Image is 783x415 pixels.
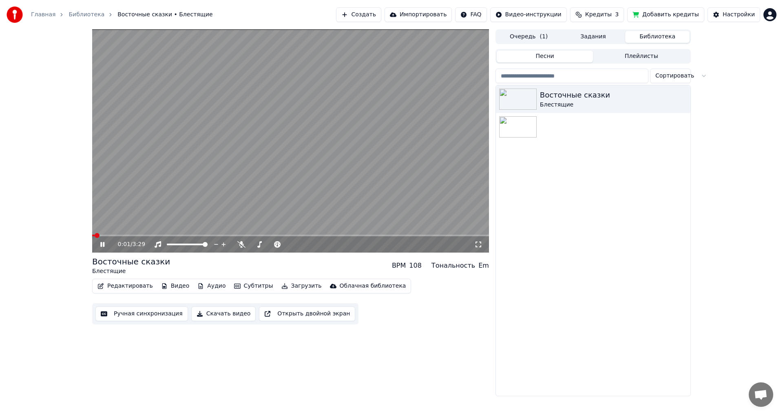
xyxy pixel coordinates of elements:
div: Тональность [431,261,475,271]
button: Импортировать [385,7,452,22]
button: Редактировать [94,280,156,292]
button: Настройки [708,7,760,22]
div: Открытый чат [749,382,773,407]
button: Библиотека [625,31,690,43]
div: Настройки [723,11,755,19]
button: FAQ [455,7,487,22]
button: Видео-инструкции [490,7,567,22]
button: Загрузить [278,280,325,292]
div: 108 [409,261,422,271]
button: Кредиты3 [570,7,624,22]
button: Скачать видео [191,306,256,321]
button: Задания [561,31,626,43]
div: Восточные сказки [92,256,170,267]
div: Em [478,261,489,271]
div: / [118,240,137,249]
div: Восточные сказки [540,89,687,101]
button: Ручная синхронизация [95,306,188,321]
button: Аудио [194,280,229,292]
button: Видео [158,280,193,292]
div: Блестящие [540,101,687,109]
span: Восточные сказки • Блестящие [117,11,212,19]
button: Открыть двойной экран [259,306,355,321]
div: Блестящие [92,267,170,275]
button: Создать [336,7,381,22]
span: ( 1 ) [540,33,548,41]
button: Очередь [497,31,561,43]
span: Сортировать [655,72,694,80]
span: 3 [615,11,619,19]
span: 0:01 [118,240,130,249]
span: Кредиты [585,11,612,19]
button: Песни [497,51,593,62]
span: 3:29 [133,240,145,249]
button: Субтитры [231,280,276,292]
button: Добавить кредиты [627,7,704,22]
a: Главная [31,11,55,19]
div: Облачная библиотека [340,282,406,290]
div: BPM [392,261,406,271]
button: Плейлисты [593,51,690,62]
a: Библиотека [69,11,104,19]
img: youka [7,7,23,23]
nav: breadcrumb [31,11,213,19]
